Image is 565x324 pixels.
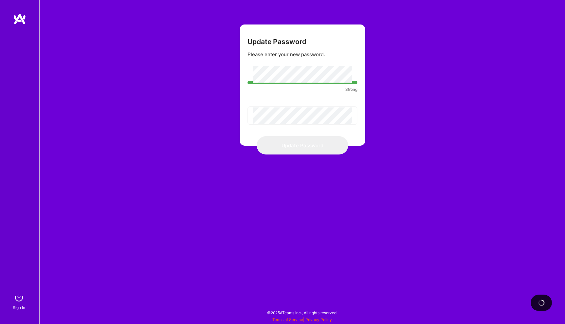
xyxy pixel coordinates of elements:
img: logo [13,13,26,25]
img: loading [537,299,545,307]
div: Please enter your new password. [248,51,325,58]
a: Terms of Service [272,317,303,322]
a: Privacy Policy [305,317,332,322]
button: Update Password [257,136,348,154]
h3: Update Password [248,38,306,46]
div: Sign In [13,304,25,311]
span: | [272,317,332,322]
div: © 2025 ATeams Inc., All rights reserved. [39,304,565,321]
a: sign inSign In [14,291,26,311]
small: Strong [248,86,357,93]
img: sign in [12,291,26,304]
